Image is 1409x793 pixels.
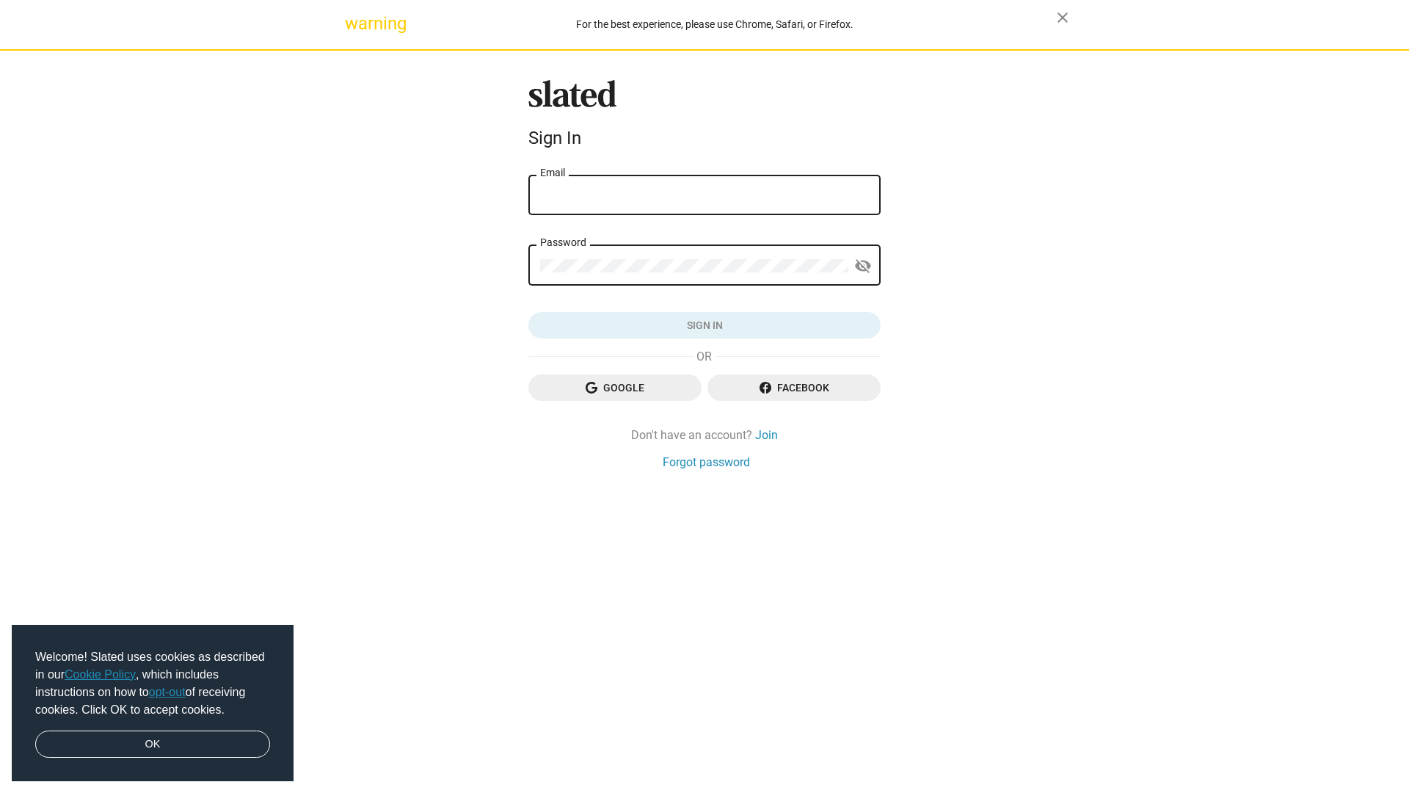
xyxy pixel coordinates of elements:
button: Show password [848,252,878,281]
div: Don't have an account? [528,427,881,443]
a: dismiss cookie message [35,731,270,758]
mat-icon: warning [345,15,363,32]
a: Cookie Policy [65,668,136,681]
button: Google [528,374,702,401]
sl-branding: Sign In [528,80,881,155]
div: cookieconsent [12,625,294,782]
a: opt-out [149,686,186,698]
mat-icon: close [1054,9,1071,26]
span: Google [540,374,690,401]
a: Forgot password [663,455,750,470]
span: Welcome! Slated uses cookies as described in our , which includes instructions on how to of recei... [35,648,270,719]
div: For the best experience, please use Chrome, Safari, or Firefox. [373,15,1057,35]
a: Join [755,427,778,443]
span: Facebook [719,374,869,401]
button: Facebook [707,374,881,401]
div: Sign In [528,128,881,148]
mat-icon: visibility_off [854,255,872,278]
